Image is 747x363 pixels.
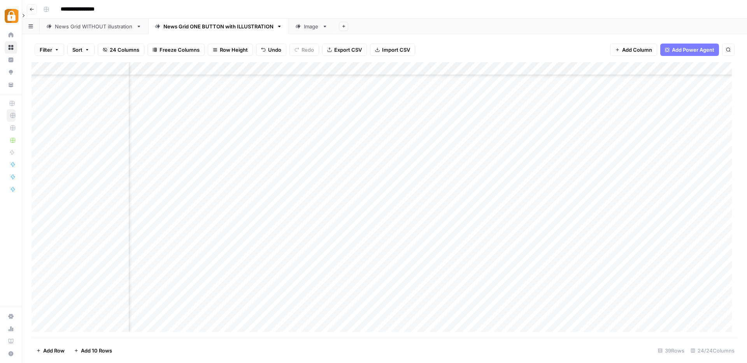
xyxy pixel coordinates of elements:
[322,44,367,56] button: Export CSV
[35,44,64,56] button: Filter
[655,344,687,357] div: 39 Rows
[160,46,200,54] span: Freeze Columns
[81,347,112,354] span: Add 10 Rows
[302,46,314,54] span: Redo
[72,46,82,54] span: Sort
[220,46,248,54] span: Row Height
[5,79,17,91] a: Your Data
[610,44,657,56] button: Add Column
[148,19,289,34] a: News Grid ONE BUTTON with ILLUSTRATION
[208,44,253,56] button: Row Height
[40,19,148,34] a: News Grid WITHOUT illustration
[98,44,144,56] button: 24 Columns
[5,66,17,79] a: Opportunities
[382,46,410,54] span: Import CSV
[289,19,334,34] a: Image
[687,344,738,357] div: 24/24 Columns
[55,23,133,30] div: News Grid WITHOUT illustration
[163,23,274,30] div: News Grid ONE BUTTON with ILLUSTRATION
[370,44,415,56] button: Import CSV
[69,344,117,357] button: Add 10 Rows
[660,44,719,56] button: Add Power Agent
[5,9,19,23] img: Adzz Logo
[5,29,17,41] a: Home
[43,347,65,354] span: Add Row
[304,23,319,30] div: Image
[40,46,52,54] span: Filter
[67,44,95,56] button: Sort
[5,41,17,54] a: Browse
[147,44,205,56] button: Freeze Columns
[110,46,139,54] span: 24 Columns
[5,335,17,347] a: Learning Hub
[5,323,17,335] a: Usage
[289,44,319,56] button: Redo
[334,46,362,54] span: Export CSV
[32,344,69,357] button: Add Row
[5,54,17,66] a: Insights
[5,347,17,360] button: Help + Support
[268,46,281,54] span: Undo
[5,310,17,323] a: Settings
[5,6,17,26] button: Workspace: Adzz
[256,44,286,56] button: Undo
[622,46,652,54] span: Add Column
[672,46,714,54] span: Add Power Agent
